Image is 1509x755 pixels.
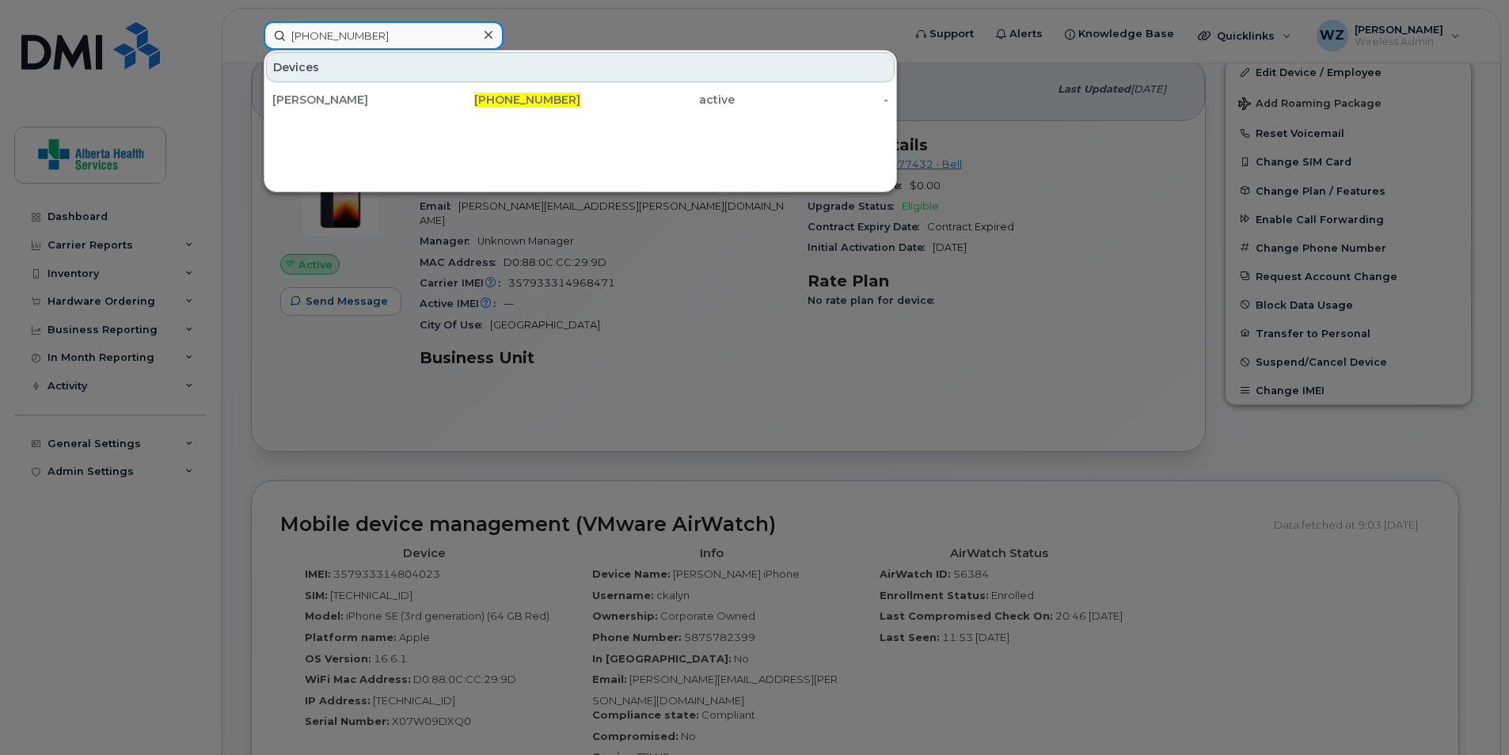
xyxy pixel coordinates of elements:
input: Find something... [264,21,504,50]
div: active [580,92,735,108]
span: [PHONE_NUMBER] [474,93,580,107]
div: [PERSON_NAME] [272,92,427,108]
div: - [735,92,889,108]
a: [PERSON_NAME][PHONE_NUMBER]active- [266,85,895,114]
div: Devices [266,52,895,82]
